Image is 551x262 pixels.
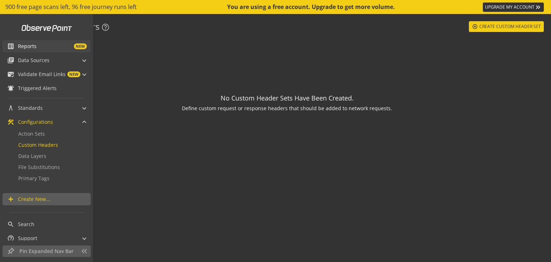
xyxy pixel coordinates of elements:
span: File Substitutions [18,164,60,170]
mat-expansion-panel-header: Configurations [3,116,90,128]
mat-icon: search [7,221,14,228]
div: You are using a free account. Upgrade to get more volume. [227,3,396,11]
button: Create Custom Header Set [469,21,544,32]
mat-expansion-panel-header: Support [3,232,90,244]
mat-icon: library_books [7,57,14,64]
a: Triggered Alerts [3,82,90,94]
mat-icon: control_point [472,23,478,30]
span: Validate Email Links [18,71,66,78]
span: Create Custom Header Set [479,20,541,33]
span: Standards [18,104,43,112]
span: Triggered Alerts [18,85,57,92]
span: Create New... [18,196,50,203]
a: Create New... [3,193,91,205]
a: ReportsNEW [3,40,90,52]
span: Data Sources [18,57,50,64]
mat-icon: add [7,196,14,203]
span: Primary Tags [18,175,50,182]
span: Data Layers [18,153,46,159]
div: Configurations [3,128,90,190]
mat-icon: list_alt [7,43,14,50]
span: Configurations [18,118,53,126]
span: Custom Headers [18,141,58,148]
mat-icon: help_outline [101,23,110,32]
span: Pin Expanded Nav Bar [19,248,77,255]
mat-icon: keyboard_double_arrow_right [534,4,542,11]
span: Search [18,221,34,228]
p: Define custom request or response headers that should be added to network requests. [30,105,544,112]
mat-icon: construction [7,118,14,126]
mat-icon: help_outline [7,235,14,242]
a: UPGRADE MY ACCOUNT [483,3,544,12]
op-library-header: Custom Headers [30,21,544,38]
span: Support [18,235,37,242]
h4: No Custom Header Sets Have Been Created. [30,95,544,102]
mat-icon: architecture [7,104,14,112]
span: NEW [74,43,87,49]
mat-icon: mark_email_read [7,71,14,78]
mat-icon: notifications_active [7,85,14,92]
a: Search [3,218,90,230]
span: NEW [67,71,80,77]
mat-expansion-panel-header: Standards [3,102,90,114]
span: Action Sets [18,130,45,137]
span: 900 free page scans left, 96 free journey runs left [5,3,137,11]
span: Reports [18,43,37,50]
mat-expansion-panel-header: Data Sources [3,54,90,66]
mat-expansion-panel-header: Validate Email LinksNEW [3,68,90,80]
